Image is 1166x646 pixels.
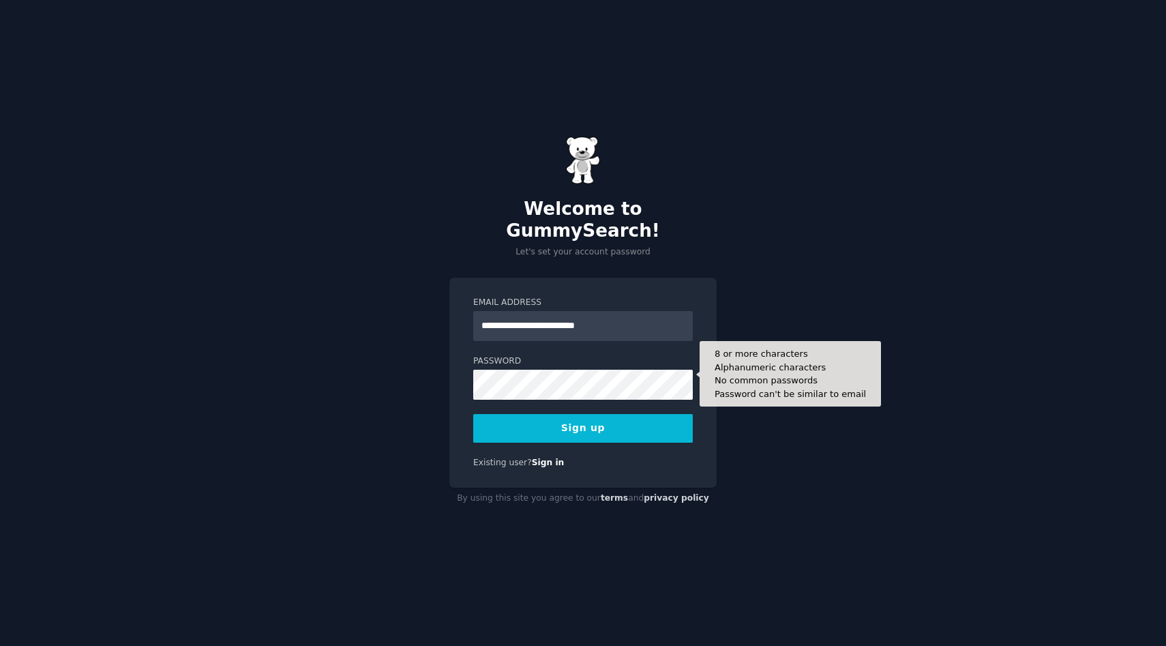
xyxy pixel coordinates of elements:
a: privacy policy [644,493,709,503]
a: terms [601,493,628,503]
button: Sign up [473,414,693,443]
img: Gummy Bear [566,136,600,184]
a: Sign in [532,458,565,467]
p: Let's set your account password [449,246,717,259]
h2: Welcome to GummySearch! [449,199,717,241]
div: By using this site you agree to our and [449,488,717,510]
label: Email Address [473,297,693,309]
label: Password [473,355,693,368]
span: Existing user? [473,458,532,467]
